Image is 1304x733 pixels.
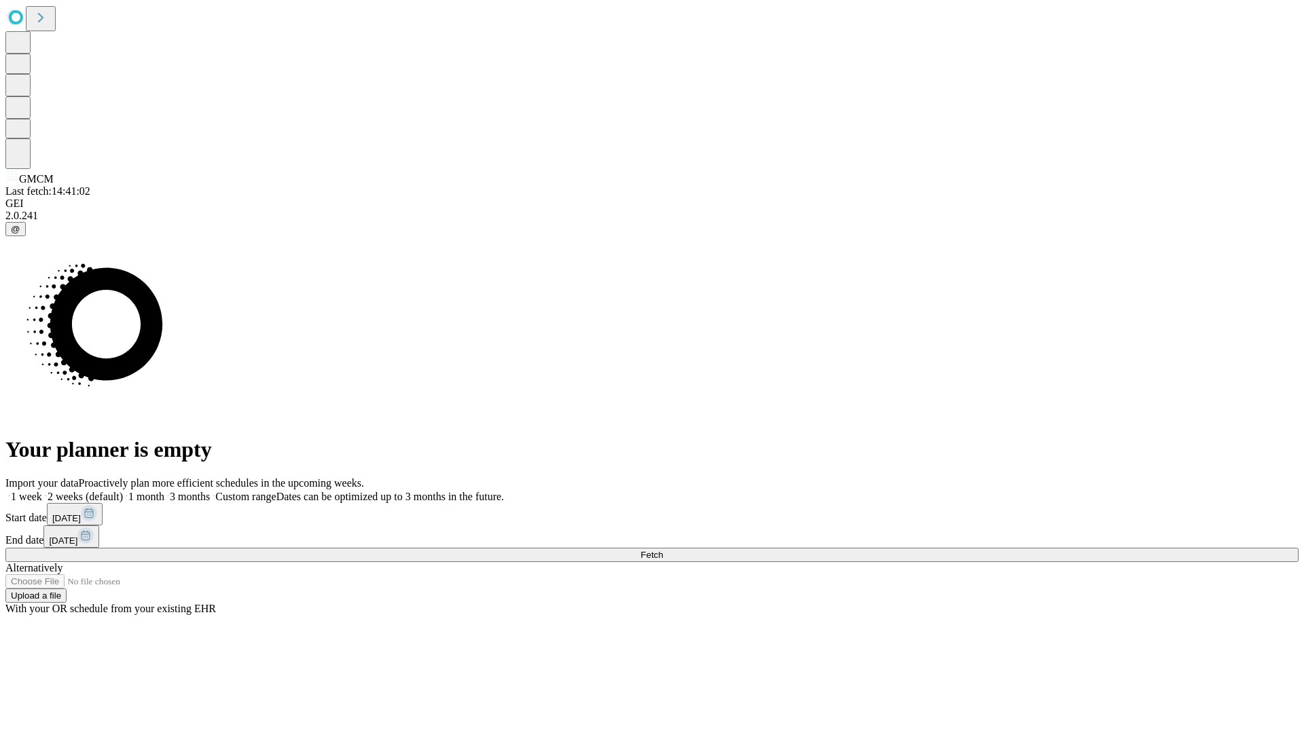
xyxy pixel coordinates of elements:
[49,535,77,546] span: [DATE]
[215,491,276,502] span: Custom range
[11,224,20,234] span: @
[5,562,62,574] span: Alternatively
[5,437,1299,462] h1: Your planner is empty
[5,222,26,236] button: @
[5,198,1299,210] div: GEI
[79,477,364,489] span: Proactively plan more efficient schedules in the upcoming weeks.
[5,503,1299,525] div: Start date
[5,588,67,603] button: Upload a file
[5,525,1299,548] div: End date
[5,477,79,489] span: Import your data
[5,210,1299,222] div: 2.0.241
[43,525,99,548] button: [DATE]
[52,513,81,523] span: [DATE]
[5,548,1299,562] button: Fetch
[640,550,663,560] span: Fetch
[276,491,504,502] span: Dates can be optimized up to 3 months in the future.
[5,603,216,614] span: With your OR schedule from your existing EHR
[47,503,103,525] button: [DATE]
[11,491,42,502] span: 1 week
[128,491,164,502] span: 1 month
[5,185,90,197] span: Last fetch: 14:41:02
[170,491,210,502] span: 3 months
[19,173,54,185] span: GMCM
[48,491,123,502] span: 2 weeks (default)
